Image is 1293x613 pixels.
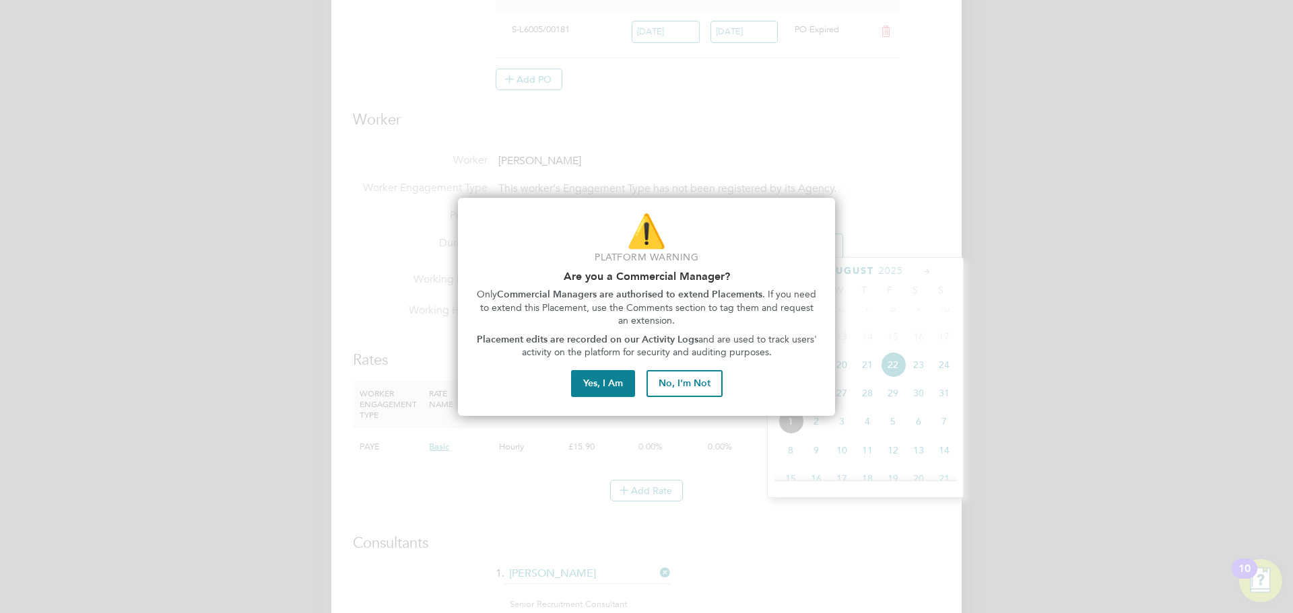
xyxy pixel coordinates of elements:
[571,370,635,397] button: Yes, I Am
[477,334,698,345] strong: Placement edits are recorded on our Activity Logs
[497,289,762,300] strong: Commercial Managers are authorised to extend Placements
[522,334,820,359] span: and are used to track users' activity on the platform for security and auditing purposes.
[474,209,819,254] p: ⚠️
[458,198,835,416] div: Are you part of the Commercial Team?
[480,289,820,326] span: . If you need to extend this Placement, use the Comments section to tag them and request an exten...
[474,270,819,283] h2: Are you a Commercial Manager?
[646,370,723,397] button: No, I'm Not
[474,251,819,264] p: Platform Warning
[477,289,497,300] span: Only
